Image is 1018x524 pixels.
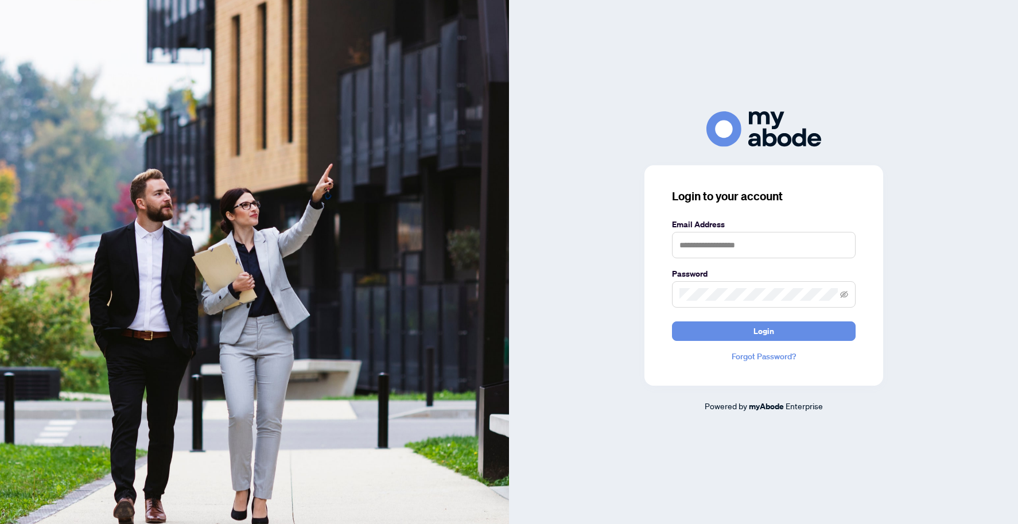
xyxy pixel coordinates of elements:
a: Forgot Password? [672,350,856,363]
h3: Login to your account [672,188,856,204]
span: Enterprise [786,401,823,411]
img: ma-logo [706,111,821,146]
span: Login [753,322,774,340]
label: Email Address [672,218,856,231]
span: Powered by [705,401,747,411]
button: Login [672,321,856,341]
label: Password [672,267,856,280]
span: eye-invisible [840,290,848,298]
a: myAbode [749,400,784,413]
